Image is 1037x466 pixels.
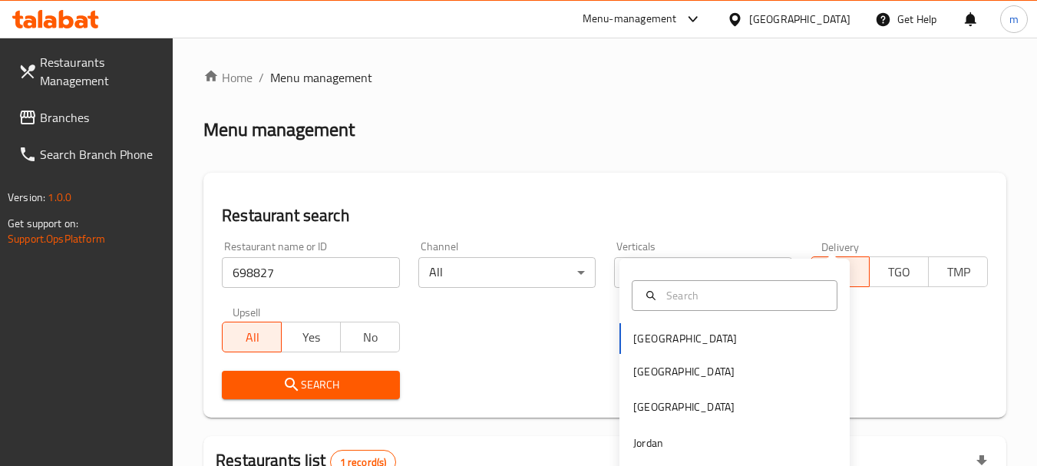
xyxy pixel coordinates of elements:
div: [GEOGRAPHIC_DATA] [633,363,735,380]
div: [GEOGRAPHIC_DATA] [749,11,850,28]
span: Yes [288,326,335,349]
label: Delivery [821,241,860,252]
a: Restaurants Management [6,44,173,99]
span: m [1009,11,1019,28]
div: All [614,257,791,288]
h2: Restaurant search [222,204,988,227]
input: Search for restaurant name or ID.. [222,257,399,288]
span: Get support on: [8,213,78,233]
button: Yes [281,322,341,352]
a: Home [203,68,253,87]
span: Restaurants Management [40,53,161,90]
a: Search Branch Phone [6,136,173,173]
button: Search [222,371,399,399]
div: [GEOGRAPHIC_DATA] [633,398,735,415]
a: Support.OpsPlatform [8,229,105,249]
span: Branches [40,108,161,127]
span: TMP [935,261,982,283]
span: Menu management [270,68,372,87]
div: Menu-management [583,10,677,28]
span: All [229,326,276,349]
span: 1.0.0 [48,187,71,207]
div: All [418,257,596,288]
label: Upsell [233,306,261,317]
span: TGO [876,261,923,283]
div: Jordan [633,435,663,451]
h2: Menu management [203,117,355,142]
span: Search Branch Phone [40,145,161,164]
button: All [811,256,870,287]
span: Version: [8,187,45,207]
button: All [222,322,282,352]
span: No [347,326,394,349]
input: Search [660,287,827,304]
span: Search [234,375,387,395]
button: TGO [869,256,929,287]
nav: breadcrumb [203,68,1006,87]
li: / [259,68,264,87]
button: TMP [928,256,988,287]
a: Branches [6,99,173,136]
button: No [340,322,400,352]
